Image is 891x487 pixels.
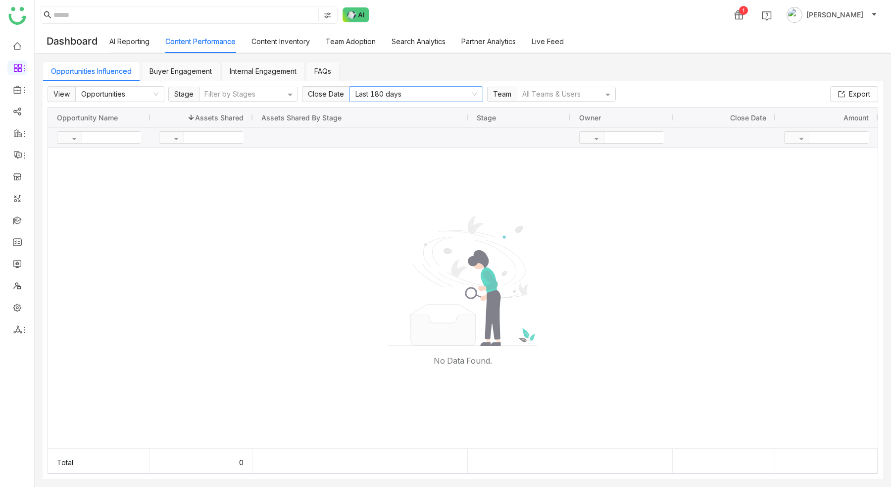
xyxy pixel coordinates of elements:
span: View [48,86,75,102]
div: 0 [159,449,244,476]
span: Close Date [730,113,766,122]
nz-select-item: Opportunities [81,87,158,102]
a: Content Performance [165,37,236,46]
a: Search Analytics [392,37,445,46]
img: search-type.svg [324,11,332,19]
img: avatar [787,7,802,23]
button: Export [830,86,878,102]
button: [PERSON_NAME] [785,7,879,23]
img: logo [8,7,26,25]
span: Amount [843,113,869,122]
span: Team [493,90,511,98]
a: Opportunities Influenced [51,67,132,75]
a: Team Adoption [326,37,376,46]
div: 1 [739,6,748,15]
span: Close Date [302,86,349,102]
a: AI Reporting [109,37,149,46]
a: Live Feed [532,37,564,46]
img: help.svg [762,11,772,21]
span: Assets Shared by Stage [261,113,342,122]
span: Stage [168,87,199,102]
a: Buyer Engagement [149,67,212,75]
img: ask-buddy-normal.svg [343,7,369,22]
span: Owner [579,113,601,122]
span: Opportunity Name [57,113,118,122]
span: Stage [477,113,496,122]
a: FAQs [314,67,331,75]
a: Partner Analytics [461,37,516,46]
span: Assets Shared [195,113,244,122]
span: Export [849,89,870,100]
div: Total [57,449,141,476]
a: Internal Engagement [230,67,297,75]
a: Content Inventory [251,37,310,46]
div: Dashboard [35,30,109,53]
nz-select-item: Last 180 days [355,87,477,102]
span: [PERSON_NAME] [806,9,863,20]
